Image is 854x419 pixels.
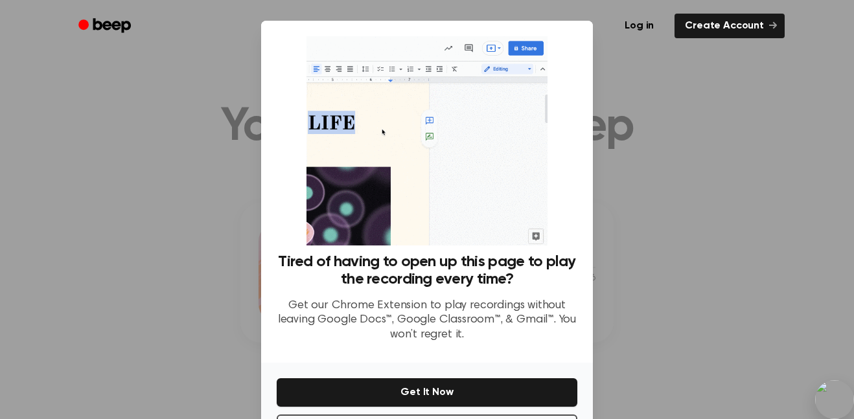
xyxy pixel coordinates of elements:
[69,14,143,39] a: Beep
[612,11,667,41] a: Log in
[277,378,577,407] button: Get It Now
[815,380,854,419] img: bubble.svg
[277,253,577,288] h3: Tired of having to open up this page to play the recording every time?
[277,299,577,343] p: Get our Chrome Extension to play recordings without leaving Google Docs™, Google Classroom™, & Gm...
[306,36,547,245] img: Beep extension in action
[675,14,785,38] a: Create Account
